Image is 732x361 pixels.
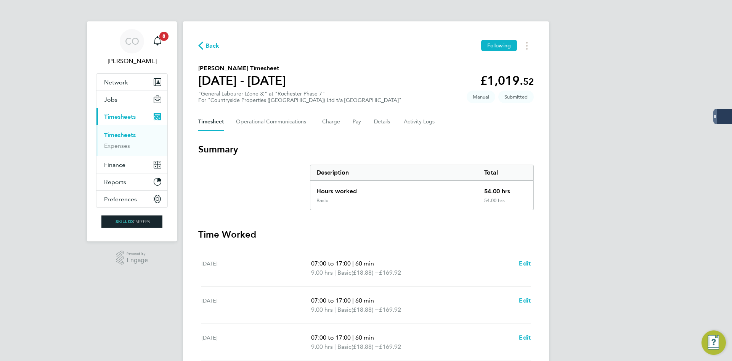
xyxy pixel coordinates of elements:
div: 54.00 hrs [478,197,533,210]
span: Basic [337,342,352,351]
span: Edit [519,297,531,304]
a: Edit [519,259,531,268]
span: Craig O'Donovan [96,57,168,66]
span: (£18.88) = [352,343,379,350]
span: £169.92 [379,306,401,313]
span: | [334,306,336,313]
span: Preferences [104,196,137,203]
span: Back [205,41,220,50]
span: This timesheet is Submitted. [498,91,534,103]
div: For "Countryside Properties ([GEOGRAPHIC_DATA]) Ltd t/a [GEOGRAPHIC_DATA]" [198,97,401,104]
span: Powered by [127,251,148,257]
div: Hours worked [310,181,478,197]
h3: Time Worked [198,228,534,241]
span: Basic [337,305,352,314]
button: Timesheets [96,108,167,125]
a: Powered byEngage [116,251,148,265]
span: Reports [104,178,126,186]
span: | [352,334,354,341]
span: £169.92 [379,269,401,276]
span: Jobs [104,96,117,103]
a: Expenses [104,142,130,149]
span: 9.00 hrs [311,343,333,350]
span: Basic [337,268,352,277]
nav: Main navigation [87,21,177,241]
h1: [DATE] - [DATE] [198,73,286,88]
span: Edit [519,334,531,341]
button: Timesheets Menu [520,40,534,52]
span: £169.92 [379,343,401,350]
span: CO [125,36,139,46]
span: (£18.88) = [352,269,379,276]
span: 60 min [355,334,374,341]
div: Summary [310,165,534,210]
h2: [PERSON_NAME] Timesheet [198,64,286,73]
button: Details [374,113,392,131]
button: Reports [96,173,167,190]
a: 8 [150,29,165,53]
button: Charge [322,113,340,131]
span: Network [104,79,128,86]
button: Operational Communications [236,113,310,131]
button: Preferences [96,191,167,207]
button: Network [96,74,167,91]
img: skilledcareers-logo-retina.png [101,215,162,228]
span: Edit [519,260,531,267]
span: | [352,297,354,304]
span: | [334,343,336,350]
a: Edit [519,296,531,305]
div: 54.00 hrs [478,181,533,197]
div: Basic [316,197,328,204]
button: Following [481,40,517,51]
div: [DATE] [201,333,311,351]
a: Edit [519,333,531,342]
span: 07:00 to 17:00 [311,334,351,341]
div: Timesheets [96,125,167,156]
div: "General Labourer (Zone 3)" at "Rochester Phase 7" [198,91,401,104]
button: Back [198,41,220,50]
div: [DATE] [201,259,311,277]
span: This timesheet was manually created. [467,91,495,103]
span: 9.00 hrs [311,306,333,313]
button: Finance [96,156,167,173]
span: | [334,269,336,276]
span: 8 [159,32,169,41]
app-decimal: £1,019. [480,73,534,88]
span: 07:00 to 17:00 [311,260,351,267]
a: Go to home page [96,215,168,228]
span: Following [487,42,511,49]
span: 60 min [355,260,374,267]
button: Pay [353,113,362,131]
div: Total [478,165,533,180]
button: Activity Logs [404,113,436,131]
span: Timesheets [104,113,136,120]
span: Finance [104,161,125,168]
span: 9.00 hrs [311,269,333,276]
div: Description [310,165,478,180]
button: Timesheet [198,113,224,131]
button: Jobs [96,91,167,108]
span: | [352,260,354,267]
a: CO[PERSON_NAME] [96,29,168,66]
button: Engage Resource Center [701,330,726,355]
span: 60 min [355,297,374,304]
a: Timesheets [104,131,136,139]
div: [DATE] [201,296,311,314]
h3: Summary [198,143,534,155]
span: 52 [523,76,534,87]
span: 07:00 to 17:00 [311,297,351,304]
span: (£18.88) = [352,306,379,313]
span: Engage [127,257,148,264]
